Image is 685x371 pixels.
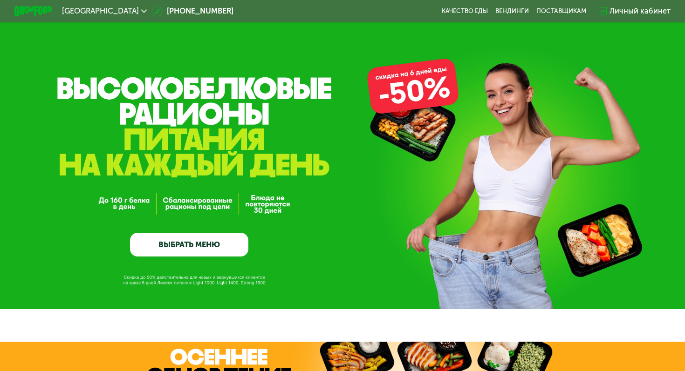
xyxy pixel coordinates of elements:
span: [GEOGRAPHIC_DATA] [62,7,139,15]
a: ВЫБРАТЬ МЕНЮ [130,233,248,256]
a: [PHONE_NUMBER] [151,6,233,17]
a: Качество еды [442,7,488,15]
div: Личный кабинет [610,6,671,17]
a: Вендинги [495,7,529,15]
div: поставщикам [536,7,586,15]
